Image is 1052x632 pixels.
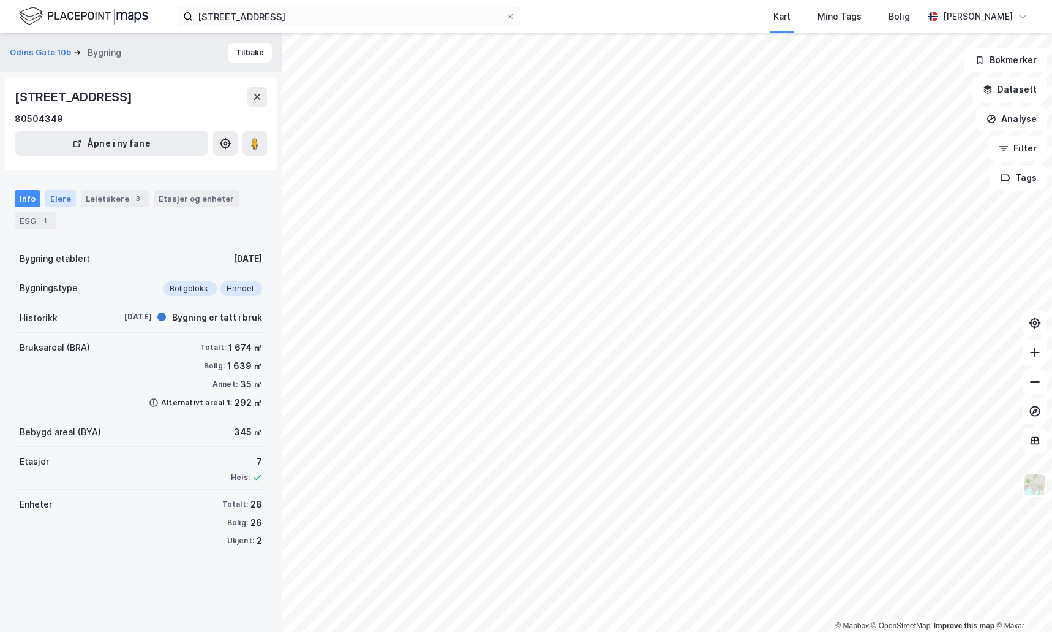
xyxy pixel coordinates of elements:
div: Eiere [45,190,76,207]
div: 1 639 ㎡ [227,359,262,373]
button: Analyse [976,107,1047,131]
div: 2 [257,533,262,548]
div: Bruksareal (BRA) [20,340,90,355]
div: Leietakere [81,190,149,207]
div: Bolig: [227,518,248,528]
img: Z [1023,473,1046,497]
div: Historikk [20,311,58,326]
div: 28 [250,497,262,512]
button: Bokmerker [964,48,1047,72]
button: Filter [988,136,1047,161]
div: [STREET_ADDRESS] [15,87,135,107]
input: Søk på adresse, matrikkel, gårdeiere, leietakere eller personer [193,7,505,26]
div: Bebygd areal (BYA) [20,425,101,440]
a: Mapbox [835,622,869,630]
button: Tilbake [228,43,272,63]
a: OpenStreetMap [871,622,931,630]
div: Kontrollprogram for chat [991,573,1052,632]
div: 345 ㎡ [234,425,262,440]
div: 1 [39,215,51,227]
div: 7 [231,454,262,469]
div: 3 [132,192,144,205]
div: 80504349 [15,112,63,126]
div: Bolig: [204,361,225,371]
div: Mine Tags [817,9,862,24]
div: Totalt: [200,343,226,352]
div: Annet: [212,379,238,389]
div: [DATE] [103,311,152,322]
div: Etasjer og enheter [159,193,234,204]
div: 35 ㎡ [240,377,262,392]
div: 1 674 ㎡ [228,340,262,355]
img: logo.f888ab2527a4732fd821a326f86c7f29.svg [20,6,148,27]
iframe: Chat Widget [991,573,1052,632]
div: 292 ㎡ [235,395,262,410]
button: Tags [990,166,1047,190]
div: Totalt: [222,500,248,509]
div: Alternativt areal 1: [161,398,232,408]
div: 26 [250,516,262,530]
div: Bygning er tatt i bruk [172,310,262,325]
div: Heis: [231,473,250,482]
div: Ukjent: [227,536,254,546]
div: ESG [15,212,56,229]
button: Åpne i ny fane [15,131,208,156]
a: Improve this map [934,622,994,630]
div: Kart [773,9,791,24]
div: Bygning etablert [20,251,90,266]
div: Enheter [20,497,52,512]
div: Etasjer [20,454,49,469]
div: [DATE] [233,251,262,266]
div: Bolig [889,9,910,24]
div: Bygningstype [20,281,78,295]
button: Datasett [972,77,1047,102]
button: Odins Gate 10b [10,47,73,59]
div: Info [15,190,40,207]
div: [PERSON_NAME] [943,9,1013,24]
div: Bygning [88,45,121,60]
